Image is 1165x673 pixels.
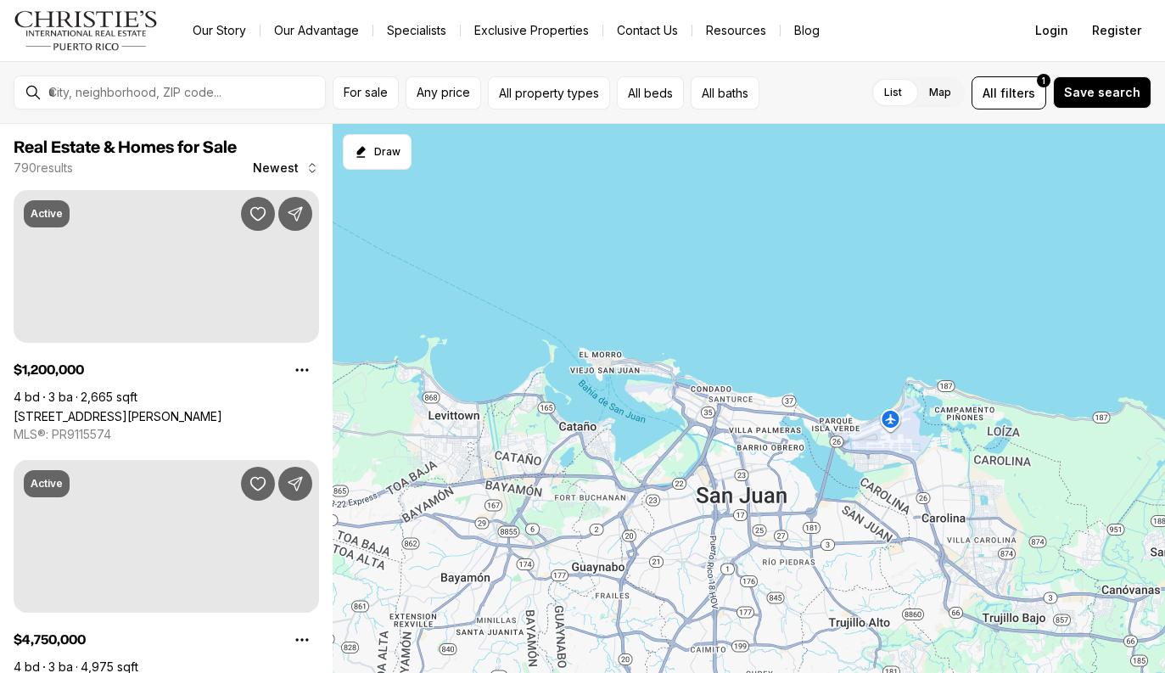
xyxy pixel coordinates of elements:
a: Our Advantage [260,19,372,42]
a: Blog [781,19,833,42]
button: Property options [285,353,319,387]
p: 790 results [14,161,73,175]
span: For sale [344,86,388,99]
button: Start drawing [343,134,412,170]
label: List [871,77,916,108]
button: Any price [406,76,481,109]
button: Save Property: 254 NORZAGARAY [241,467,275,501]
button: Save Property: 63 PRINCIPE RAINERO [241,197,275,231]
p: Active [31,477,63,491]
span: Register [1092,24,1141,37]
span: Newest [253,161,299,175]
button: For sale [333,76,399,109]
span: Save search [1064,86,1140,99]
span: Real Estate & Homes for Sale [14,139,237,156]
span: All [983,84,997,102]
button: All baths [691,76,759,109]
span: Login [1035,24,1068,37]
p: Active [31,207,63,221]
button: Save search [1053,76,1151,109]
button: Register [1082,14,1151,48]
a: Exclusive Properties [461,19,602,42]
a: Specialists [373,19,460,42]
button: All property types [488,76,610,109]
a: Resources [692,19,780,42]
span: filters [1000,84,1035,102]
button: Newest [243,151,329,185]
img: logo [14,10,159,51]
button: Allfilters1 [972,76,1046,109]
a: Our Story [179,19,260,42]
span: 1 [1042,74,1045,87]
button: Contact Us [603,19,692,42]
span: Any price [417,86,470,99]
button: All beds [617,76,684,109]
a: 63 PRINCIPE RAINERO, GUAYNABO PR, 00969 [14,409,222,423]
button: Login [1025,14,1078,48]
label: Map [916,77,965,108]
